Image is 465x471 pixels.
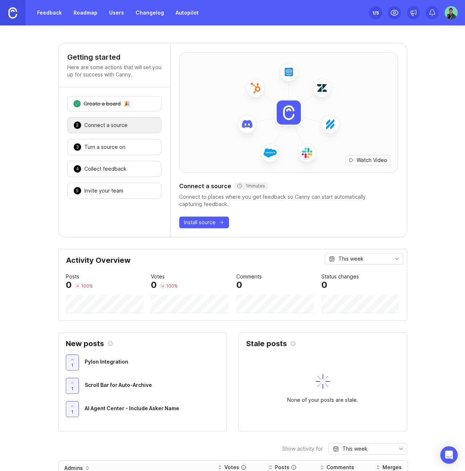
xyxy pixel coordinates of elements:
div: Status changes [321,273,359,281]
div: 100 % [81,283,93,289]
a: Users [105,6,128,19]
img: svg+xml;base64,PHN2ZyB3aWR0aD0iNDAiIGhlaWdodD0iNDAiIGZpbGw9Im5vbmUiIHhtbG5zPSJodHRwOi8vd3d3LnczLm... [316,374,330,389]
div: Open Intercom Messenger [440,446,458,464]
div: Invite your team [84,187,123,194]
div: Turn a source on [84,143,125,151]
span: 1 [71,362,73,368]
a: Pylon Integration [85,358,219,368]
div: None of your posts are stale. [287,396,358,404]
a: Feedback [33,6,66,19]
div: 5 [73,187,81,195]
div: Show activity for [282,446,323,451]
div: Votes [224,464,239,471]
div: Merges [382,464,402,471]
button: 1 [66,401,79,417]
div: Create a board [84,100,121,107]
img: installed-source-hero-8cc2ac6e746a3ed68ab1d0118ebd9805.png [180,47,398,178]
button: Watch Video [345,155,390,165]
span: 1 [71,409,73,415]
div: 0 [321,281,327,289]
span: AI Agent Center - Include Asker Name [85,405,179,411]
span: Watch Video [357,157,387,164]
h2: New posts [66,340,104,347]
svg: toggle icon [395,446,407,452]
div: Connect a source [179,182,398,190]
div: Activity Overview [66,257,400,270]
img: Noah [444,6,459,19]
div: Collect feedback [84,165,127,173]
a: Changelog [131,6,168,19]
div: 1 minutes [237,183,265,189]
div: Posts [66,273,79,281]
div: 0 [66,281,72,289]
button: 1 [66,378,79,394]
div: Connect a source [84,122,128,129]
h2: Stale posts [246,340,287,347]
div: 0 [236,281,242,289]
span: Install source [184,219,216,226]
div: Comments [326,464,354,471]
div: Comments [236,273,262,281]
div: Connect to places where you get feedback so Canny can start automatically capturing feedback. [179,193,398,208]
div: 3 [73,143,81,151]
span: Pylon Integration [85,359,128,365]
div: 2 [73,121,81,129]
a: Autopilot [171,6,203,19]
div: 1 /5 [372,8,379,18]
div: Votes [151,273,165,281]
button: Noah [445,6,458,19]
span: Scroll Bar for Auto-Archive [85,382,152,388]
a: AI Agent Center - Include Asker Name [85,404,219,414]
span: 1 [71,385,73,392]
button: 1 [66,355,79,371]
a: Roadmap [69,6,102,19]
svg: toggle icon [391,256,403,262]
a: Scroll Bar for Auto-Archive [85,381,219,391]
div: Posts [275,464,289,471]
div: 100 % [166,283,178,289]
div: This week [338,255,364,263]
button: Install source [179,217,229,228]
div: 4 [73,165,81,173]
div: 0 [151,281,157,289]
img: Canny Home [8,7,17,19]
div: This week [342,445,368,453]
div: 🎉 [124,101,130,106]
h4: Getting started [67,52,161,62]
p: Here are some actions that will set you up for success with Canny. [67,64,161,78]
button: 1/5 [369,6,382,19]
